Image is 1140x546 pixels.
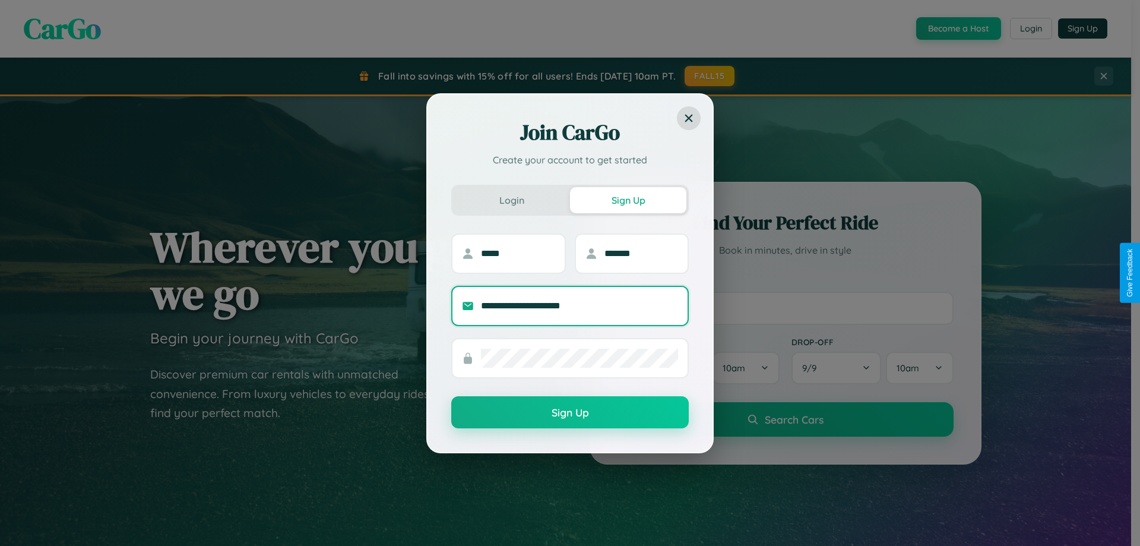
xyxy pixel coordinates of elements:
h2: Join CarGo [451,118,689,147]
button: Sign Up [570,187,686,213]
button: Login [454,187,570,213]
p: Create your account to get started [451,153,689,167]
div: Give Feedback [1126,249,1134,297]
button: Sign Up [451,396,689,428]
